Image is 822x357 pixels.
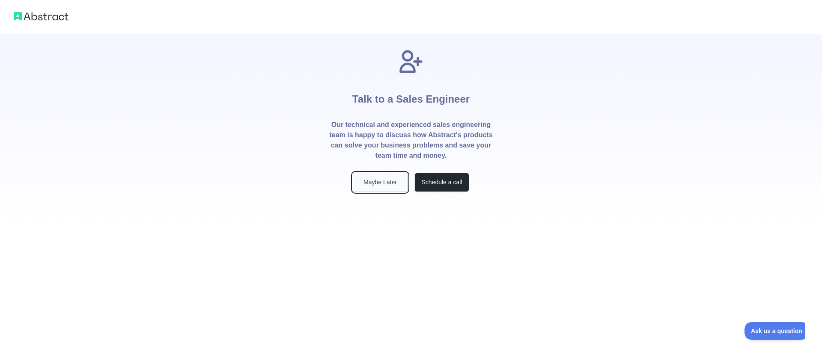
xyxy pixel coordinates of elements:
[352,75,470,120] h1: Talk to a Sales Engineer
[414,173,469,192] button: Schedule a call
[745,322,805,340] iframe: Toggle Customer Support
[353,173,408,192] button: Maybe Later
[14,10,68,22] img: Abstract logo
[329,120,493,161] p: Our technical and experienced sales engineering team is happy to discuss how Abstract's products ...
